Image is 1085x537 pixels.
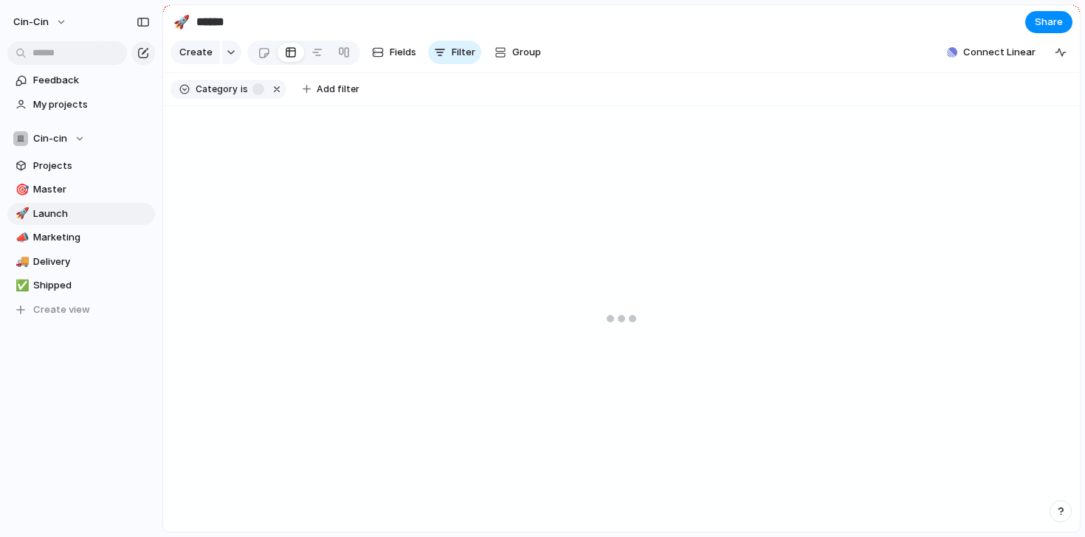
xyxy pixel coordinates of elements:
[317,83,359,96] span: Add filter
[7,226,155,249] a: 📣Marketing
[7,203,155,225] a: 🚀Launch
[7,69,155,91] a: Feedback
[15,229,26,246] div: 📣
[33,207,150,221] span: Launch
[7,155,155,177] a: Projects
[33,73,150,88] span: Feedback
[33,131,67,146] span: Cin-cin
[15,277,26,294] div: ✅
[170,10,193,34] button: 🚀
[13,207,28,221] button: 🚀
[196,83,238,96] span: Category
[170,41,220,64] button: Create
[7,94,155,116] a: My projects
[33,254,150,269] span: Delivery
[33,159,150,173] span: Projects
[15,181,26,198] div: 🎯
[7,251,155,273] a: 🚚Delivery
[1025,11,1072,33] button: Share
[13,15,49,30] span: cin-cin
[1035,15,1063,30] span: Share
[33,230,150,245] span: Marketing
[15,253,26,270] div: 🚚
[963,45,1036,60] span: Connect Linear
[452,45,475,60] span: Filter
[241,83,248,96] span: is
[179,45,213,60] span: Create
[238,81,251,97] button: is
[294,79,368,100] button: Add filter
[7,274,155,297] a: ✅Shipped
[7,179,155,201] a: 🎯Master
[7,10,75,34] button: cin-cin
[487,41,548,64] button: Group
[366,41,422,64] button: Fields
[7,299,155,321] button: Create view
[13,230,28,245] button: 📣
[390,45,416,60] span: Fields
[15,205,26,222] div: 🚀
[13,182,28,197] button: 🎯
[13,254,28,269] button: 🚚
[173,12,190,32] div: 🚀
[33,302,90,317] span: Create view
[428,41,481,64] button: Filter
[7,128,155,150] button: Cin-cin
[512,45,541,60] span: Group
[13,278,28,293] button: ✅
[33,182,150,197] span: Master
[33,97,150,112] span: My projects
[941,41,1041,63] button: Connect Linear
[33,278,150,293] span: Shipped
